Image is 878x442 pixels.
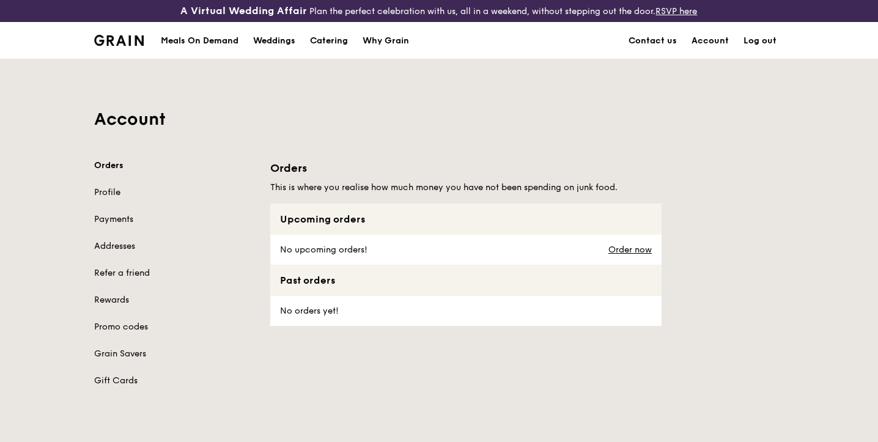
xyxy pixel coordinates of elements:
a: Gift Cards [94,375,256,387]
h1: Account [94,108,784,130]
div: Upcoming orders [270,204,662,235]
a: Addresses [94,240,256,252]
a: RSVP here [655,6,697,17]
img: Grain [94,35,144,46]
a: Log out [736,23,784,59]
a: GrainGrain [94,21,144,58]
h3: A Virtual Wedding Affair [180,5,307,17]
a: Payments [94,213,256,226]
a: Refer a friend [94,267,256,279]
div: Plan the perfect celebration with us, all in a weekend, without stepping out the door. [146,5,731,17]
div: No orders yet! [270,296,346,326]
a: Contact us [621,23,684,59]
a: Weddings [246,23,303,59]
a: Why Grain [355,23,416,59]
div: Past orders [270,265,662,296]
a: Promo codes [94,321,256,333]
a: Account [684,23,736,59]
a: Profile [94,186,256,199]
div: Why Grain [363,23,409,59]
a: Order now [608,245,652,255]
a: Grain Savers [94,348,256,360]
div: Weddings [253,23,295,59]
a: Catering [303,23,355,59]
div: Meals On Demand [161,23,238,59]
a: Rewards [94,294,256,306]
div: No upcoming orders! [270,235,375,265]
h5: This is where you realise how much money you have not been spending on junk food. [270,182,662,194]
h1: Orders [270,160,662,177]
a: Orders [94,160,256,172]
div: Catering [310,23,348,59]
